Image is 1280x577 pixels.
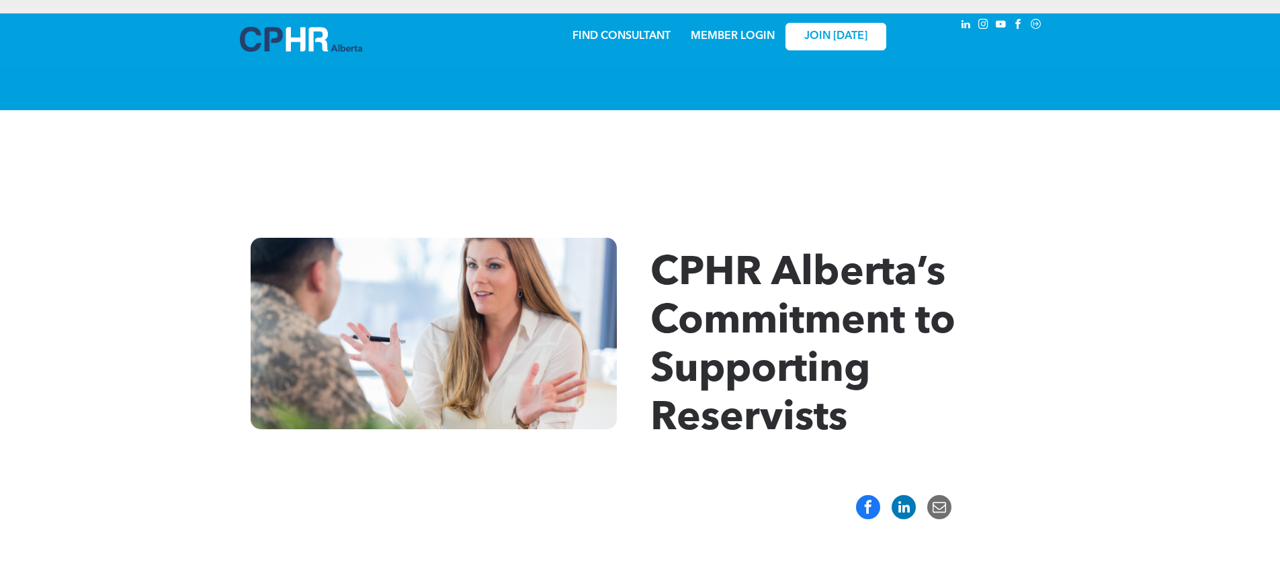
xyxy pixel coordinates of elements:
a: MEMBER LOGIN [691,31,775,42]
img: A blue and white logo for cp alberta [240,27,362,52]
a: FIND CONSULTANT [572,31,671,42]
a: linkedin [959,17,974,35]
a: youtube [994,17,1009,35]
a: instagram [976,17,991,35]
a: JOIN [DATE] [785,23,886,50]
a: facebook [1011,17,1026,35]
span: JOIN [DATE] [804,30,867,43]
a: Social network [1029,17,1043,35]
span: CPHR Alberta’s Commitment to Supporting Reservists [650,254,955,439]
